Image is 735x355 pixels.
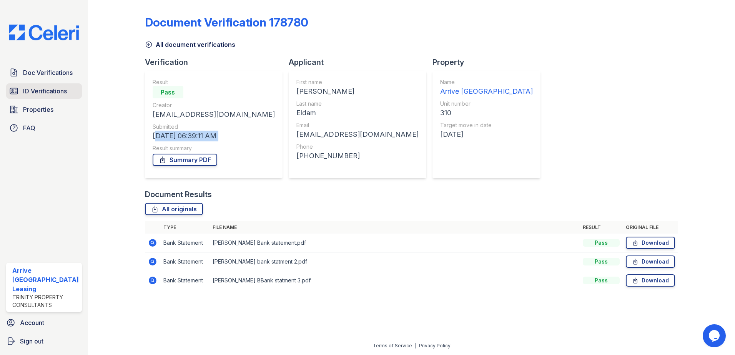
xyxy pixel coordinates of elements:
[583,277,620,284] div: Pass
[440,78,533,97] a: Name Arrive [GEOGRAPHIC_DATA]
[20,337,43,346] span: Sign out
[296,129,419,140] div: [EMAIL_ADDRESS][DOMAIN_NAME]
[3,333,85,349] a: Sign out
[289,57,432,68] div: Applicant
[373,343,412,348] a: Terms of Service
[23,68,73,77] span: Doc Verifications
[6,83,82,99] a: ID Verifications
[160,234,210,252] td: Bank Statement
[296,100,419,108] div: Last name
[296,108,419,118] div: Eldam
[153,109,275,120] div: [EMAIL_ADDRESS][DOMAIN_NAME]
[440,78,533,86] div: Name
[160,271,210,290] td: Bank Statement
[153,123,275,131] div: Submitted
[23,86,67,96] span: ID Verifications
[210,221,580,234] th: File name
[153,86,183,98] div: Pass
[440,100,533,108] div: Unit number
[623,221,678,234] th: Original file
[703,324,727,347] iframe: chat widget
[23,123,35,133] span: FAQ
[153,131,275,141] div: [DATE] 06:39:11 AM
[626,274,675,287] a: Download
[440,86,533,97] div: Arrive [GEOGRAPHIC_DATA]
[296,121,419,129] div: Email
[145,15,308,29] div: Document Verification 178780
[626,255,675,268] a: Download
[580,221,623,234] th: Result
[583,258,620,265] div: Pass
[153,144,275,152] div: Result summary
[583,239,620,247] div: Pass
[6,102,82,117] a: Properties
[3,25,85,40] img: CE_Logo_Blue-a8612792a0a2168367f1c8372b55b34899dd931a85d93a1a3d3e32e68fde9ad4.png
[23,105,53,114] span: Properties
[145,57,289,68] div: Verification
[210,252,580,271] td: [PERSON_NAME] bank statment 2.pdf
[296,78,419,86] div: First name
[153,154,217,166] a: Summary PDF
[145,189,212,200] div: Document Results
[296,151,419,161] div: [PHONE_NUMBER]
[6,120,82,136] a: FAQ
[145,40,235,49] a: All document verifications
[440,121,533,129] div: Target move in date
[210,271,580,290] td: [PERSON_NAME] BBank statment 3.pdf
[160,252,210,271] td: Bank Statement
[3,315,85,330] a: Account
[12,294,79,309] div: Trinity Property Consultants
[296,143,419,151] div: Phone
[153,78,275,86] div: Result
[145,203,203,215] a: All originals
[160,221,210,234] th: Type
[6,65,82,80] a: Doc Verifications
[20,318,44,327] span: Account
[419,343,451,348] a: Privacy Policy
[626,237,675,249] a: Download
[210,234,580,252] td: [PERSON_NAME] Bank statement.pdf
[153,101,275,109] div: Creator
[432,57,547,68] div: Property
[415,343,416,348] div: |
[12,266,79,294] div: Arrive [GEOGRAPHIC_DATA] Leasing
[440,129,533,140] div: [DATE]
[296,86,419,97] div: [PERSON_NAME]
[440,108,533,118] div: 310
